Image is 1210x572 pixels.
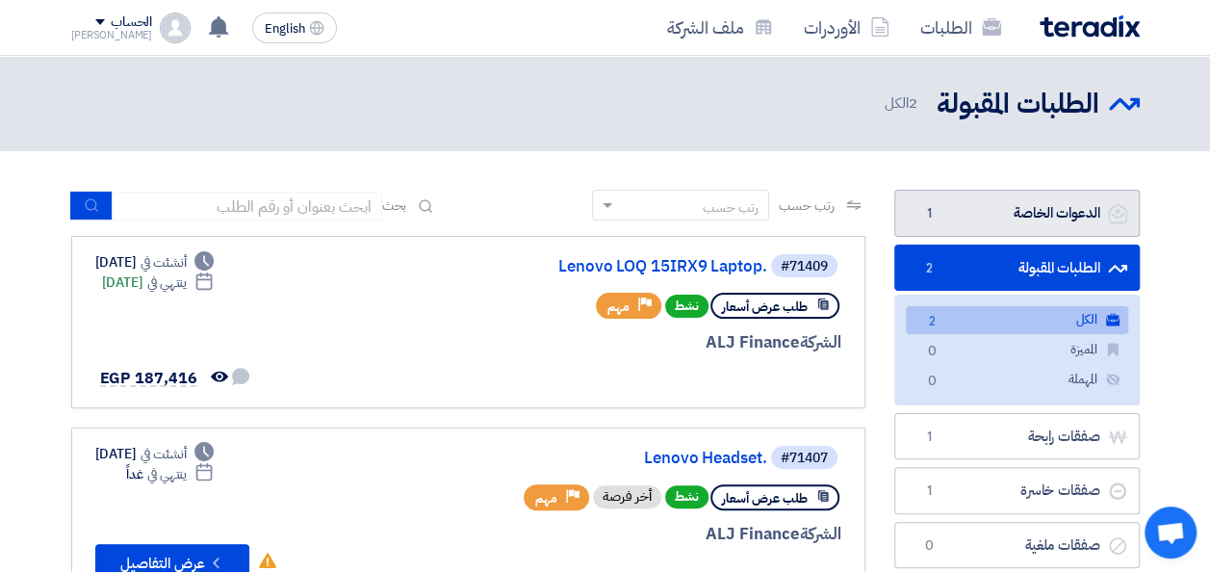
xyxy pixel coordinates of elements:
[113,192,382,221] input: ابحث بعنوان أو رقم الطلب
[909,92,917,114] span: 2
[781,260,828,273] div: #71409
[265,22,305,36] span: English
[378,522,841,547] div: ALJ Finance
[788,5,905,50] a: الأوردرات
[100,367,197,390] span: EGP 187,416
[894,190,1140,237] a: الدعوات الخاصة1
[894,245,1140,292] a: الطلبات المقبولة2
[141,252,187,273] span: أنشئت في
[800,522,841,546] span: الشركة
[906,336,1128,364] a: المميزة
[160,13,191,43] img: profile_test.png
[111,14,152,31] div: الحساب
[894,413,1140,460] a: صفقات رابحة1
[918,204,941,223] span: 1
[652,5,788,50] a: ملف الشركة
[147,273,187,293] span: ينتهي في
[535,489,557,507] span: مهم
[918,428,941,447] span: 1
[800,330,841,354] span: الشركة
[722,298,808,316] span: طلب عرض أسعار
[781,452,828,465] div: #71407
[1040,15,1140,38] img: Teradix logo
[382,195,407,216] span: بحث
[382,450,767,467] a: Lenovo Headset.
[937,86,1099,123] h2: الطلبات المقبولة
[703,197,759,218] div: رتب حسب
[378,330,841,355] div: ALJ Finance
[906,366,1128,394] a: المهملة
[905,5,1017,50] a: الطلبات
[1145,507,1197,559] div: Open chat
[921,312,944,332] span: 2
[921,342,944,362] span: 0
[141,444,187,464] span: أنشئت في
[252,13,337,43] button: English
[921,372,944,392] span: 0
[102,273,215,293] div: [DATE]
[95,444,215,464] div: [DATE]
[665,485,708,508] span: نشط
[382,258,767,275] a: Lenovo LOQ 15IRX9 Laptop.
[665,295,708,318] span: نشط
[593,485,661,508] div: أخر فرصة
[894,467,1140,514] a: صفقات خاسرة1
[918,536,941,556] span: 0
[607,298,630,316] span: مهم
[918,259,941,278] span: 2
[894,522,1140,569] a: صفقات ملغية0
[71,30,153,40] div: [PERSON_NAME]
[779,195,834,216] span: رتب حسب
[906,306,1128,334] a: الكل
[918,481,941,501] span: 1
[722,489,808,507] span: طلب عرض أسعار
[885,92,921,115] span: الكل
[126,464,214,484] div: غداً
[147,464,187,484] span: ينتهي في
[95,252,215,273] div: [DATE]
